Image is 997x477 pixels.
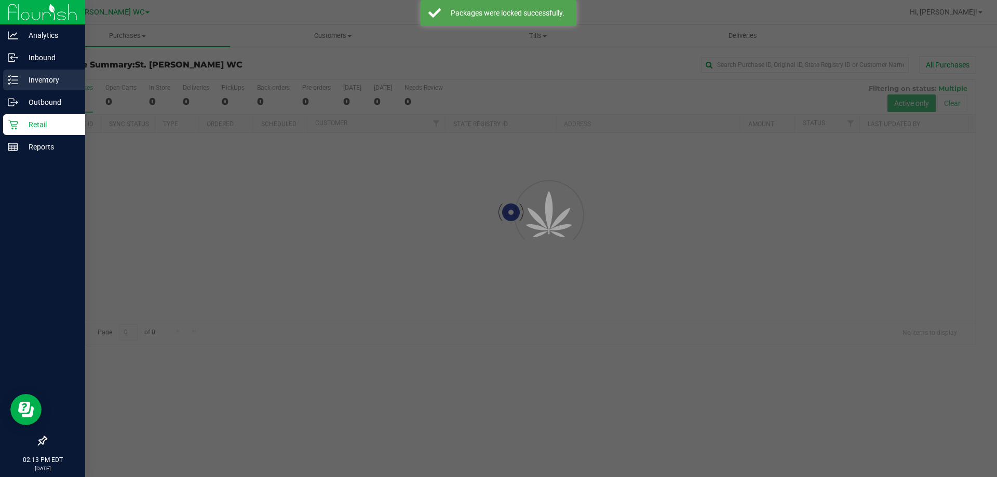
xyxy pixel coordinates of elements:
p: Retail [18,118,80,131]
inline-svg: Retail [8,119,18,130]
p: Analytics [18,29,80,42]
p: Inbound [18,51,80,64]
iframe: Resource center [10,394,42,425]
p: Inventory [18,74,80,86]
inline-svg: Outbound [8,97,18,107]
p: Reports [18,141,80,153]
inline-svg: Reports [8,142,18,152]
inline-svg: Inventory [8,75,18,85]
p: [DATE] [5,465,80,472]
p: 02:13 PM EDT [5,455,80,465]
p: Outbound [18,96,80,108]
inline-svg: Inbound [8,52,18,63]
inline-svg: Analytics [8,30,18,40]
div: Packages were locked successfully. [447,8,569,18]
